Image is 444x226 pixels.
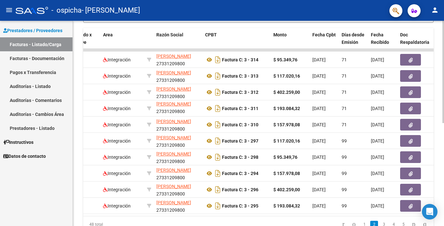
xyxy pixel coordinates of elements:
[103,138,131,144] span: Integración
[312,90,326,95] span: [DATE]
[371,203,384,208] span: [DATE]
[103,90,131,95] span: Integración
[312,122,326,127] span: [DATE]
[271,28,310,56] datatable-header-cell: Monto
[214,87,222,97] i: Descargar documento
[371,106,384,111] span: [DATE]
[312,155,326,160] span: [DATE]
[273,171,300,176] strong: $ 157.978,08
[214,71,222,81] i: Descargar documento
[222,171,258,176] strong: Factura C: 3 - 294
[312,171,326,176] span: [DATE]
[156,150,200,164] div: 27331209800
[82,3,140,18] span: - [PERSON_NAME]
[156,85,200,99] div: 27331209800
[422,204,437,220] div: Open Intercom Messenger
[273,138,300,144] strong: $ 117.020,16
[273,90,300,95] strong: $ 402.259,00
[103,122,131,127] span: Integración
[214,119,222,130] i: Descargar documento
[273,32,287,37] span: Monto
[400,32,429,45] span: Doc Respaldatoria
[156,101,191,107] span: [PERSON_NAME]
[222,155,258,160] strong: Factura C: 3 - 298
[222,138,258,144] strong: Factura C: 3 - 297
[431,6,439,14] mat-icon: person
[371,138,384,144] span: [DATE]
[342,32,364,45] span: Días desde Emisión
[5,6,13,14] mat-icon: menu
[222,90,258,95] strong: Factura C: 3 - 312
[342,90,347,95] span: 71
[156,199,200,213] div: 27331209800
[222,187,258,192] strong: Factura C: 3 - 296
[156,69,200,83] div: 27331209800
[156,184,191,189] span: [PERSON_NAME]
[312,32,336,37] span: Fecha Cpbt
[273,106,300,111] strong: $ 193.084,32
[156,134,200,148] div: 27331209800
[342,122,347,127] span: 71
[371,57,384,62] span: [DATE]
[273,57,297,62] strong: $ 95.349,76
[103,57,131,62] span: Integración
[156,118,200,132] div: 27331209800
[342,187,347,192] span: 99
[222,203,258,208] strong: Factura C: 3 - 295
[273,73,300,79] strong: $ 117.020,16
[214,168,222,179] i: Descargar documento
[273,203,300,208] strong: $ 193.084,32
[3,153,46,160] span: Datos de contacto
[214,201,222,211] i: Descargar documento
[156,54,191,59] span: [PERSON_NAME]
[342,57,347,62] span: 71
[103,171,131,176] span: Integración
[310,28,339,56] datatable-header-cell: Fecha Cpbt
[156,119,191,124] span: [PERSON_NAME]
[371,171,384,176] span: [DATE]
[273,122,300,127] strong: $ 157.978,08
[222,106,258,111] strong: Factura C: 3 - 311
[156,70,191,75] span: [PERSON_NAME]
[154,28,202,56] datatable-header-cell: Razón Social
[156,151,191,157] span: [PERSON_NAME]
[371,187,384,192] span: [DATE]
[371,73,384,79] span: [DATE]
[339,28,368,56] datatable-header-cell: Días desde Emisión
[398,28,437,56] datatable-header-cell: Doc Respaldatoria
[222,57,258,62] strong: Factura C: 3 - 314
[103,106,131,111] span: Integración
[312,203,326,208] span: [DATE]
[103,203,131,208] span: Integración
[342,171,347,176] span: 99
[368,28,398,56] datatable-header-cell: Fecha Recibido
[371,155,384,160] span: [DATE]
[156,200,191,205] span: [PERSON_NAME]
[156,53,200,66] div: 27331209800
[214,55,222,65] i: Descargar documento
[342,203,347,208] span: 99
[156,183,200,196] div: 27331209800
[371,32,389,45] span: Fecha Recibido
[103,73,131,79] span: Integración
[222,73,258,79] strong: Factura C: 3 - 313
[214,103,222,114] i: Descargar documento
[103,187,131,192] span: Integración
[103,32,113,37] span: Area
[312,187,326,192] span: [DATE]
[342,73,347,79] span: 71
[103,155,131,160] span: Integración
[214,152,222,162] i: Descargar documento
[273,155,297,160] strong: $ 95.349,76
[371,90,384,95] span: [DATE]
[214,184,222,195] i: Descargar documento
[3,27,62,34] span: Prestadores / Proveedores
[342,155,347,160] span: 99
[51,3,82,18] span: - ospicha
[342,106,347,111] span: 71
[371,122,384,127] span: [DATE]
[156,135,191,140] span: [PERSON_NAME]
[312,57,326,62] span: [DATE]
[214,136,222,146] i: Descargar documento
[100,28,144,56] datatable-header-cell: Area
